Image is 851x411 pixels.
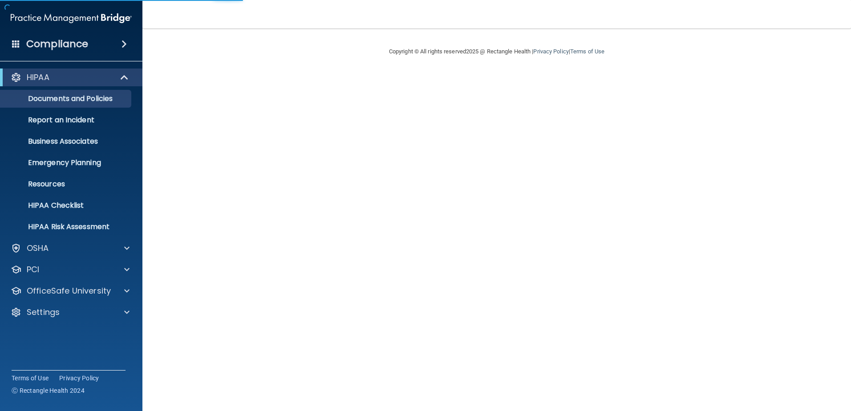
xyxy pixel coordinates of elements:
p: Emergency Planning [6,158,127,167]
p: OfficeSafe University [27,286,111,296]
p: HIPAA Risk Assessment [6,222,127,231]
span: Ⓒ Rectangle Health 2024 [12,386,85,395]
p: Report an Incident [6,116,127,125]
a: HIPAA [11,72,129,83]
p: HIPAA Checklist [6,201,127,210]
div: Copyright © All rights reserved 2025 @ Rectangle Health | | [334,37,659,66]
a: Terms of Use [12,374,49,383]
p: Documents and Policies [6,94,127,103]
p: Resources [6,180,127,189]
a: OfficeSafe University [11,286,130,296]
p: OSHA [27,243,49,254]
p: HIPAA [27,72,49,83]
a: PCI [11,264,130,275]
p: PCI [27,264,39,275]
a: Privacy Policy [533,48,568,55]
a: OSHA [11,243,130,254]
a: Privacy Policy [59,374,99,383]
img: PMB logo [11,9,132,27]
p: Settings [27,307,60,318]
p: Business Associates [6,137,127,146]
h4: Compliance [26,38,88,50]
a: Terms of Use [570,48,604,55]
a: Settings [11,307,130,318]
